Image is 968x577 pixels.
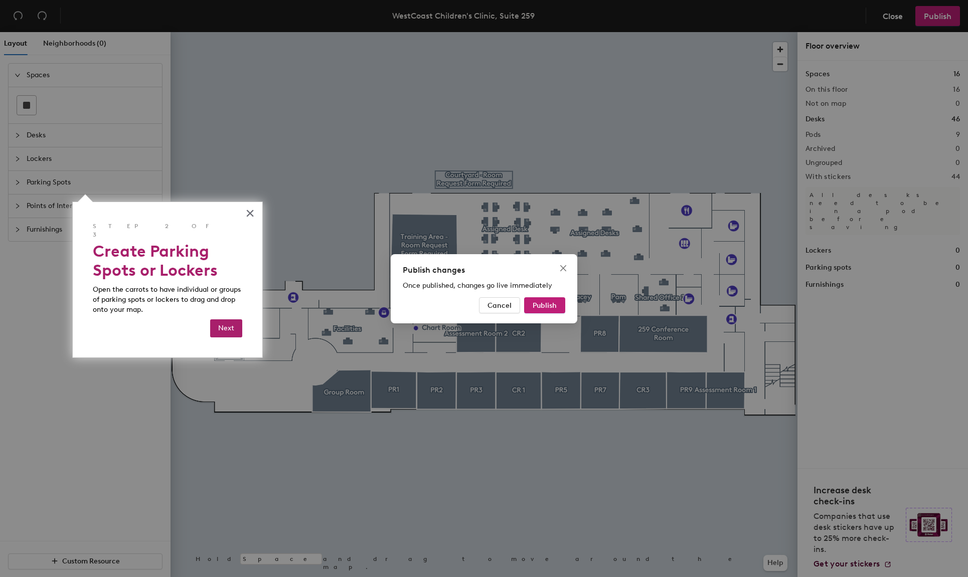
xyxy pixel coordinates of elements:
button: Publish [524,297,565,313]
h2: Create Parking Spots or Lockers [93,242,242,280]
button: Next [210,319,242,337]
p: Step 2 of 3 [93,222,242,239]
span: Publish [533,301,557,309]
button: Close [245,205,255,221]
p: Open the carrots to have individual or groups of parking spots or lockers to drag and drop onto y... [93,285,242,314]
span: Cancel [488,301,512,309]
span: Once published, changes go live immediately [403,281,552,290]
button: Close [555,260,571,276]
div: Publish changes [403,264,565,276]
span: close [559,264,567,272]
span: Close [555,264,571,272]
button: Cancel [479,297,520,313]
